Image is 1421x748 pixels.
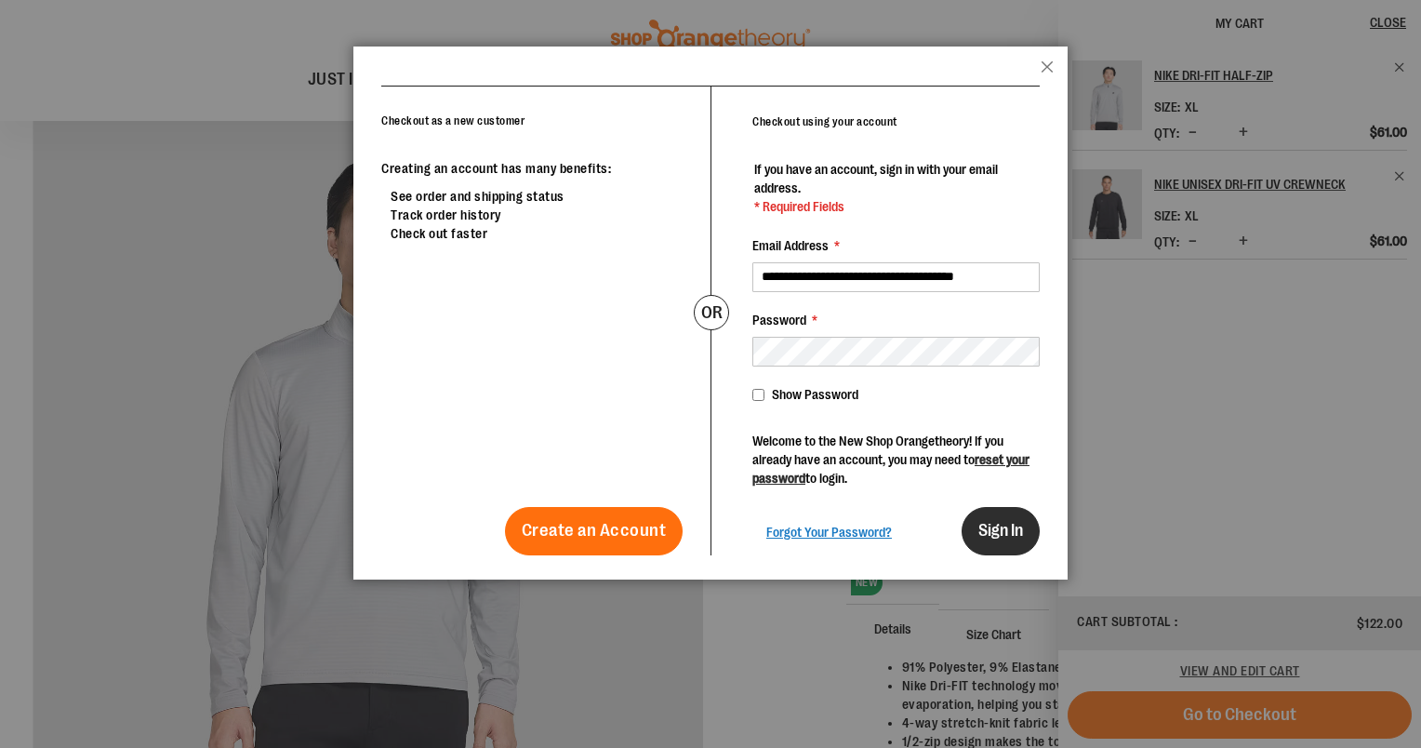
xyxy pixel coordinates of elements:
strong: Checkout using your account [752,115,897,128]
li: Check out faster [391,224,683,243]
li: See order and shipping status [391,187,683,206]
a: reset your password [752,452,1029,486]
a: Forgot Your Password? [766,523,892,541]
div: or [694,295,729,330]
span: Password [752,313,806,327]
button: Sign In [962,507,1040,555]
span: Create an Account [522,520,667,541]
span: Forgot Your Password? [766,525,892,540]
p: Creating an account has many benefits: [381,159,683,178]
p: Welcome to the New Shop Orangetheory! If you already have an account, you may need to to login. [752,432,1040,488]
span: Sign In [978,521,1023,540]
span: If you have an account, sign in with your email address. [754,162,998,195]
span: Email Address [752,238,829,253]
span: * Required Fields [754,197,1038,216]
strong: Checkout as a new customer [381,114,525,127]
li: Track order history [391,206,683,224]
a: Create an Account [505,507,684,555]
span: Show Password [772,387,858,402]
